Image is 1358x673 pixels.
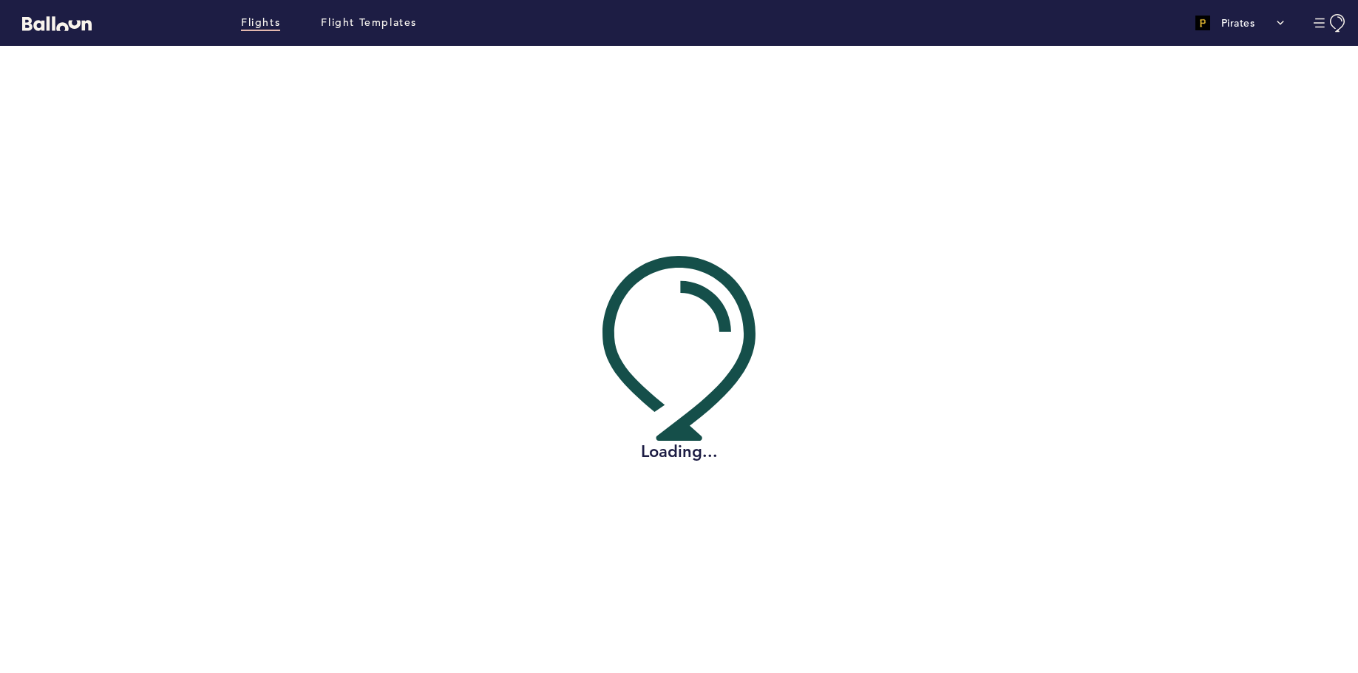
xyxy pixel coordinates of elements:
[22,16,92,31] svg: Balloon
[1314,14,1347,33] button: Manage Account
[11,15,92,30] a: Balloon
[241,15,280,31] a: Flights
[1188,8,1292,38] button: Pirates
[602,441,756,463] h2: Loading...
[1221,16,1255,30] p: Pirates
[321,15,417,31] a: Flight Templates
